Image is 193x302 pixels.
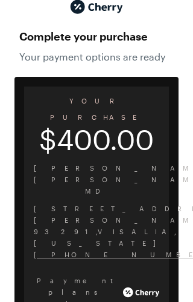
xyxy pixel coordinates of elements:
[19,27,174,46] span: Complete your purchase
[19,51,174,62] span: Your payment options are ready
[123,283,159,301] img: cherry_white_logo-JPerc-yG.svg
[34,162,159,197] span: [PERSON_NAME] [PERSON_NAME] MD
[34,249,159,260] span: [PHONE_NUMBER]
[24,131,169,148] span: $400.00
[34,203,159,249] span: [STREET_ADDRESS][PERSON_NAME] 93291 , VISALIA , [US_STATE]
[24,93,169,125] span: YOUR PURCHASE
